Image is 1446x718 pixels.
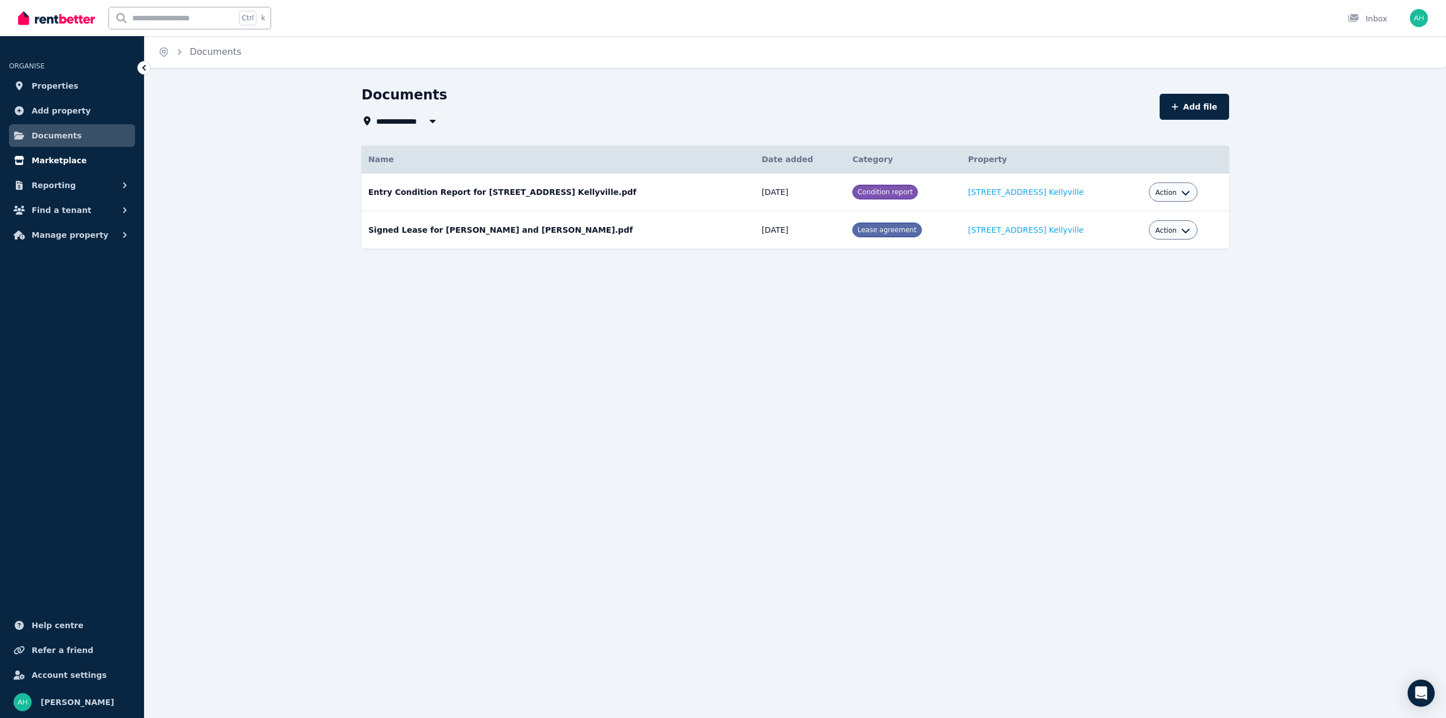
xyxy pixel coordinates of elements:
span: Action [1156,226,1177,235]
nav: Breadcrumb [145,36,255,68]
th: Date added [755,146,846,173]
span: Help centre [32,619,84,632]
span: Documents [32,129,82,142]
td: Entry Condition Report for [STREET_ADDRESS] Kellyville.pdf [361,173,755,211]
a: Help centre [9,614,135,637]
span: k [261,14,265,23]
span: Name [368,155,394,164]
span: Reporting [32,179,76,192]
span: ORGANISE [9,62,45,70]
span: Action [1156,188,1177,197]
a: [STREET_ADDRESS] Kellyville [968,188,1084,197]
td: Signed Lease for [PERSON_NAME] and [PERSON_NAME].pdf [361,211,755,249]
span: Condition report [857,188,913,196]
span: Marketplace [32,154,86,167]
button: Action [1156,226,1191,235]
img: Abu Hasan [1410,9,1428,27]
th: Property [961,146,1142,173]
a: Refer a friend [9,639,135,662]
button: Action [1156,188,1191,197]
span: Refer a friend [32,643,93,657]
a: Documents [190,46,241,57]
h1: Documents [361,86,447,104]
a: [STREET_ADDRESS] Kellyville [968,225,1084,234]
img: RentBetter [18,10,95,27]
a: Marketplace [9,149,135,172]
a: Account settings [9,664,135,686]
button: Find a tenant [9,199,135,221]
img: Abu Hasan [14,693,32,711]
span: Lease agreement [857,226,916,234]
td: [DATE] [755,211,846,249]
span: Find a tenant [32,203,92,217]
button: Add file [1160,94,1229,120]
td: [DATE] [755,173,846,211]
button: Manage property [9,224,135,246]
a: Documents [9,124,135,147]
span: Ctrl [239,11,256,25]
div: Inbox [1348,13,1387,24]
th: Category [846,146,961,173]
span: Manage property [32,228,108,242]
span: Add property [32,104,91,118]
span: Account settings [32,668,107,682]
a: Properties [9,75,135,97]
div: Open Intercom Messenger [1408,680,1435,707]
button: Reporting [9,174,135,197]
a: Add property [9,99,135,122]
span: Properties [32,79,79,93]
span: [PERSON_NAME] [41,695,114,709]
